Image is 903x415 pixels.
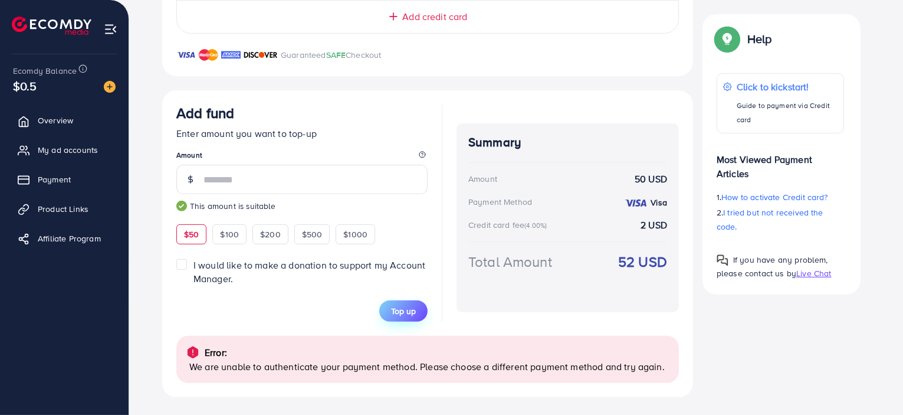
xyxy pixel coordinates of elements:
span: How to activate Credit card? [721,191,828,203]
img: guide [176,201,187,211]
span: $50 [184,228,199,240]
span: I would like to make a donation to support my Account Manager. [193,259,425,285]
img: brand [244,48,278,62]
img: Popup guide [717,28,738,50]
small: This amount is suitable [176,200,428,212]
h3: Add fund [176,104,234,122]
strong: Visa [651,197,667,208]
img: brand [199,48,218,62]
span: $200 [260,228,281,240]
span: Overview [38,115,73,126]
p: Help [747,32,772,46]
img: brand [221,48,241,62]
p: 1. [717,190,844,204]
img: brand [176,48,196,62]
div: Payment Method [468,196,532,208]
span: $0.5 [13,77,37,94]
span: $1000 [343,228,367,240]
span: Live Chat [796,267,831,279]
a: Product Links [9,197,120,221]
span: $100 [220,228,239,240]
p: Enter amount you want to top-up [176,126,428,140]
span: $500 [302,228,323,240]
p: We are unable to authenticate your payment method. Please choose a different payment method and t... [189,360,669,374]
div: Credit card fee [468,219,551,231]
span: My ad accounts [38,144,98,156]
span: I tried but not received the code. [717,207,823,233]
div: Amount [468,173,497,185]
img: menu [104,22,117,36]
a: My ad accounts [9,138,120,162]
span: Ecomdy Balance [13,65,77,77]
a: Overview [9,109,120,132]
span: Product Links [38,203,88,215]
span: Top up [391,305,416,317]
p: Guide to payment via Credit card [737,99,838,127]
div: Total Amount [468,251,552,272]
p: Guaranteed Checkout [281,48,382,62]
span: Add credit card [402,10,467,24]
img: image [104,81,116,93]
h4: Summary [468,135,667,150]
legend: Amount [176,150,428,165]
iframe: Chat [853,362,894,406]
img: logo [12,17,91,35]
span: SAFE [326,49,346,61]
strong: 52 USD [618,251,667,272]
span: Affiliate Program [38,233,101,244]
a: Payment [9,168,120,191]
img: alert [186,345,200,360]
img: credit [624,198,648,208]
a: Affiliate Program [9,227,120,250]
span: Payment [38,174,71,185]
p: Click to kickstart! [737,80,838,94]
button: Top up [379,300,428,322]
p: Most Viewed Payment Articles [717,143,844,181]
span: If you have any problem, please contact us by [717,254,828,279]
small: (4.00%) [524,221,547,230]
p: 2. [717,205,844,234]
img: Popup guide [717,254,728,266]
strong: 2 USD [641,218,667,232]
strong: 50 USD [635,172,667,186]
p: Error: [205,345,227,360]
